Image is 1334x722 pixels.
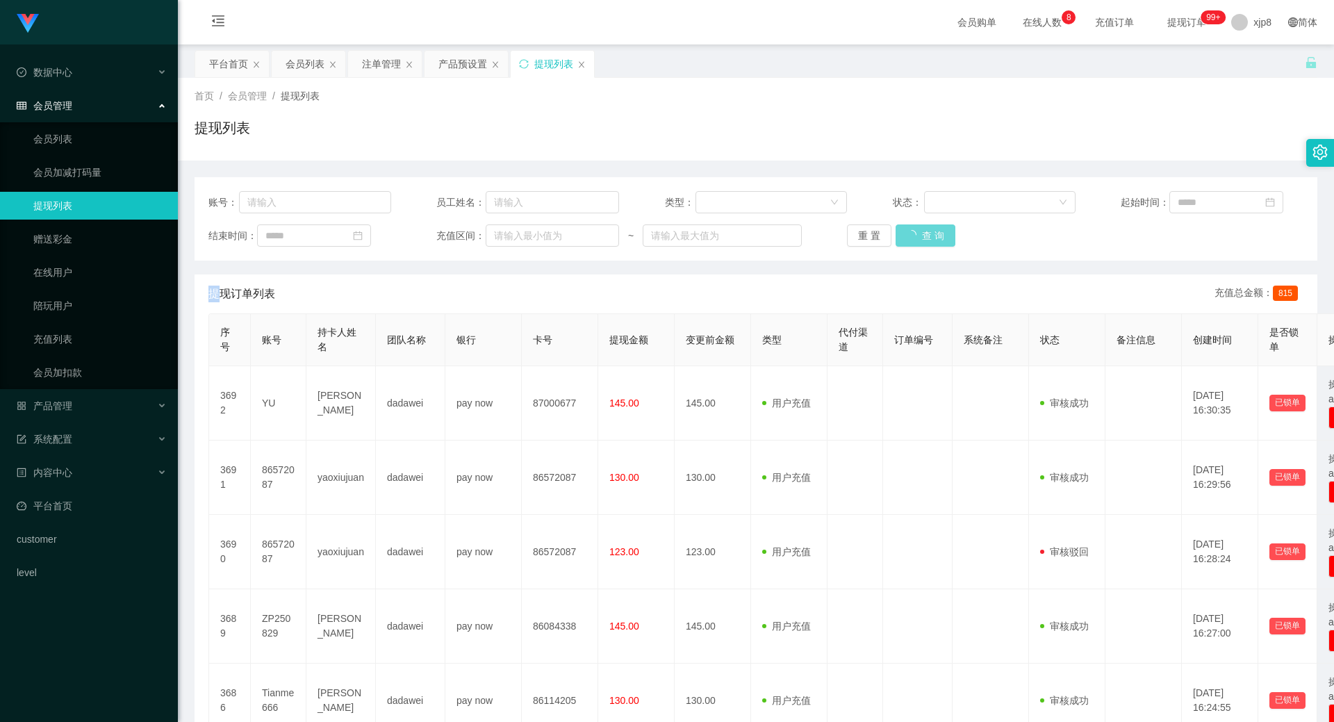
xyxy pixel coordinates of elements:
button: 重 置 [847,224,891,247]
span: 用户充值 [762,695,811,706]
span: 代付渠道 [839,327,868,352]
i: 图标: setting [1312,145,1328,160]
span: 状态： [893,195,924,210]
input: 请输入 [486,191,619,213]
td: YU [251,366,306,441]
td: yaoxiujuan [306,515,376,589]
span: 用户充值 [762,546,811,557]
td: 86572087 [251,441,306,515]
i: 图标: calendar [353,231,363,240]
span: 产品管理 [17,400,72,411]
span: 备注信息 [1117,334,1155,345]
span: 系统备注 [964,334,1003,345]
span: / [272,90,275,101]
i: 图标: down [830,198,839,208]
td: [PERSON_NAME] [306,589,376,664]
td: 123.00 [675,515,751,589]
span: 提现列表 [281,90,320,101]
td: 3689 [209,589,251,664]
span: 在线人数 [1016,17,1069,27]
span: 145.00 [609,397,639,409]
span: 用户充值 [762,621,811,632]
td: 86572087 [251,515,306,589]
i: 图标: menu-fold [195,1,242,45]
i: 图标: profile [17,468,26,477]
span: 提现订单 [1160,17,1213,27]
i: 图标: down [1059,198,1067,208]
button: 已锁单 [1269,469,1306,486]
i: 图标: global [1288,17,1298,27]
a: 会员列表 [33,125,167,153]
a: 提现列表 [33,192,167,220]
td: 3691 [209,441,251,515]
span: 提现金额 [609,334,648,345]
div: 产品预设置 [438,51,487,77]
td: [PERSON_NAME] [306,366,376,441]
td: 86572087 [522,515,598,589]
td: pay now [445,589,522,664]
i: 图标: form [17,434,26,444]
i: 图标: close [577,60,586,69]
span: 815 [1273,286,1298,301]
button: 已锁单 [1269,395,1306,411]
td: [DATE] 16:28:24 [1182,515,1258,589]
div: 会员列表 [286,51,324,77]
span: 内容中心 [17,467,72,478]
div: 充值总金额： [1214,286,1303,302]
span: 是否锁单 [1269,327,1299,352]
span: 类型 [762,334,782,345]
span: 123.00 [609,546,639,557]
span: / [220,90,222,101]
td: dadawei [376,589,445,664]
span: 130.00 [609,695,639,706]
span: 充值订单 [1088,17,1141,27]
span: 团队名称 [387,334,426,345]
span: 145.00 [609,621,639,632]
span: 审核成功 [1040,621,1089,632]
i: 图标: close [405,60,413,69]
span: 创建时间 [1193,334,1232,345]
span: 130.00 [609,472,639,483]
span: 会员管理 [17,100,72,111]
span: 审核成功 [1040,472,1089,483]
td: ZP250829 [251,589,306,664]
td: 145.00 [675,589,751,664]
td: dadawei [376,515,445,589]
td: dadawei [376,441,445,515]
a: 赠送彩金 [33,225,167,253]
a: level [17,559,167,586]
td: 145.00 [675,366,751,441]
sup: 8 [1062,10,1076,24]
td: 86084338 [522,589,598,664]
td: yaoxiujuan [306,441,376,515]
a: 会员加减打码量 [33,158,167,186]
span: 持卡人姓名 [318,327,356,352]
i: 图标: appstore-o [17,401,26,411]
td: pay now [445,441,522,515]
img: logo.9652507e.png [17,14,39,33]
span: 首页 [195,90,214,101]
td: pay now [445,515,522,589]
span: 审核成功 [1040,695,1089,706]
a: 陪玩用户 [33,292,167,320]
td: pay now [445,366,522,441]
button: 已锁单 [1269,692,1306,709]
span: 账号： [208,195,239,210]
span: 银行 [456,334,476,345]
td: 3692 [209,366,251,441]
span: ~ [619,229,643,243]
div: 提现列表 [534,51,573,77]
a: 会员加扣款 [33,359,167,386]
span: 状态 [1040,334,1060,345]
input: 请输入 [239,191,391,213]
span: 序号 [220,327,230,352]
i: 图标: sync [519,59,529,69]
span: 系统配置 [17,434,72,445]
button: 已锁单 [1269,618,1306,634]
h1: 提现列表 [195,117,250,138]
span: 员工姓名： [436,195,485,210]
span: 结束时间： [208,229,257,243]
span: 变更前金额 [686,334,734,345]
span: 账号 [262,334,281,345]
i: 图标: close [252,60,261,69]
